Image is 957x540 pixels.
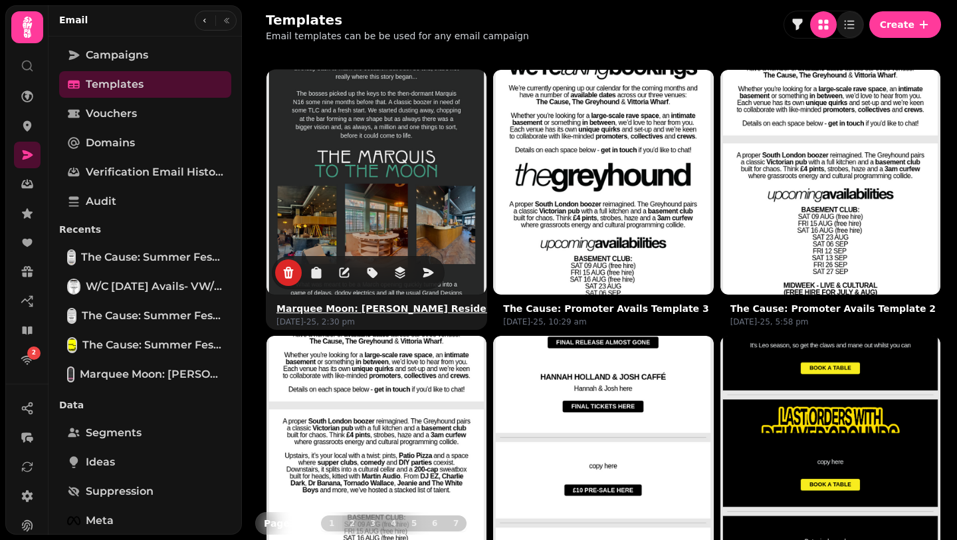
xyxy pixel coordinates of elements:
span: 2 [347,519,358,527]
span: 5 [409,519,419,527]
button: 1 [321,515,342,531]
button: Marquee Moon: [PERSON_NAME] Residency & Deli x [PERSON_NAME] [copy] [276,302,675,315]
img: W/C 11 Aug Avails- VW/GH/Club [68,280,79,293]
button: 3 [362,515,383,531]
span: Meta [86,513,114,529]
img: The Cause: Promoter Avails Template 3 [438,15,768,345]
span: Templates [86,76,144,92]
span: 1 [326,519,337,527]
a: Vouchers [59,100,231,127]
span: Marquee Moon: [PERSON_NAME] Residency & Deli x [PERSON_NAME] [80,366,223,382]
button: edit [331,259,358,286]
a: W/C 11 Aug Avails- VW/GH/ClubW/C [DATE] Avails- VW/GH/Club [59,273,231,300]
button: delete [275,259,302,286]
button: 2 [342,515,363,531]
a: Suppression [59,478,231,505]
img: The Cause: Summer Fest, Halloween & MYE, MM, Slippery Slopes [68,251,74,264]
img: Marquee Moon: Grace Sands Residency & Deli x Johnny Redel [68,368,73,381]
a: Marquee Moon: Grace Sands Residency & Deli x Johnny RedelMarquee Moon: [PERSON_NAME] Residency & ... [59,361,231,388]
p: Data [59,393,231,417]
button: revisions [387,259,413,286]
span: The Cause: Summer Fest, [DATE], MM birthday [82,337,223,353]
span: Vouchers [86,106,137,122]
span: 2 [32,348,36,358]
a: Audit [59,188,231,215]
span: 7 [451,519,461,527]
span: 3 [368,519,378,527]
span: Ideas [86,454,115,470]
p: Email templates can be be used for any email campaign [266,29,529,43]
span: The Cause: Summer Fest, [DATE], MM birthday [clone] [82,308,223,324]
button: tag [359,259,385,286]
img: Marquee Moon: Grace Sands Residency & Deli x Johnny Redel [copy] [211,15,542,345]
img: The Cause: Summer Fest, Halloween, MM birthday [68,338,76,352]
a: Segments [59,420,231,446]
span: Suppression [86,483,154,499]
p: Recents [59,217,231,241]
span: W/C [DATE] Avails- VW/GH/Club [86,279,223,295]
a: The Cause: Summer Fest, Halloween, MM birthdayThe Cause: Summer Fest, [DATE], MM birthday [59,332,231,358]
a: Verification email history [59,159,231,186]
a: Meta [59,507,231,534]
a: 2 [14,346,41,373]
span: Domains [86,135,135,151]
button: edit [415,259,441,286]
h2: Templates [266,11,521,29]
p: [DATE]-25, 10:29 am [503,317,703,327]
button: duplicate [303,259,330,286]
p: [DATE]-25, 2:30 pm [276,317,477,327]
a: Templates [59,71,231,98]
span: Audit [86,194,116,209]
a: Campaigns [59,42,231,68]
span: Segments [86,425,142,441]
a: The Cause: Summer Fest, Halloween, MM birthday [clone]The Cause: Summer Fest, [DATE], MM birthday... [59,303,231,329]
button: 4 [383,515,404,531]
span: 4 [388,519,399,527]
a: The Cause: Summer Fest, Halloween & MYE, MM, Slippery SlopesThe Cause: Summer Fest, [DATE] & MYE,... [59,244,231,271]
span: Verification email history [86,164,223,180]
h2: Email [59,13,88,27]
a: Ideas [59,449,231,475]
span: The Cause: Summer Fest, [DATE] & MYE, MM, Slippery Slopes [81,249,223,265]
p: [DATE]-25, 5:58 pm [730,317,930,327]
img: The Cause: Summer Fest, Halloween, MM birthday [clone] [68,309,75,323]
button: 7 [445,515,467,531]
button: 5 [403,515,425,531]
button: The Cause: Promoter Avails Template 3 [503,302,708,315]
p: Page 1 of 7 [259,517,318,530]
a: Domains [59,130,231,156]
button: 6 [424,515,445,531]
button: The Cause: Promoter Avails Template 2 [730,302,936,315]
span: Campaigns [86,47,148,63]
span: 6 [429,519,440,527]
button: Create [869,11,941,38]
nav: Pagination [321,515,467,531]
